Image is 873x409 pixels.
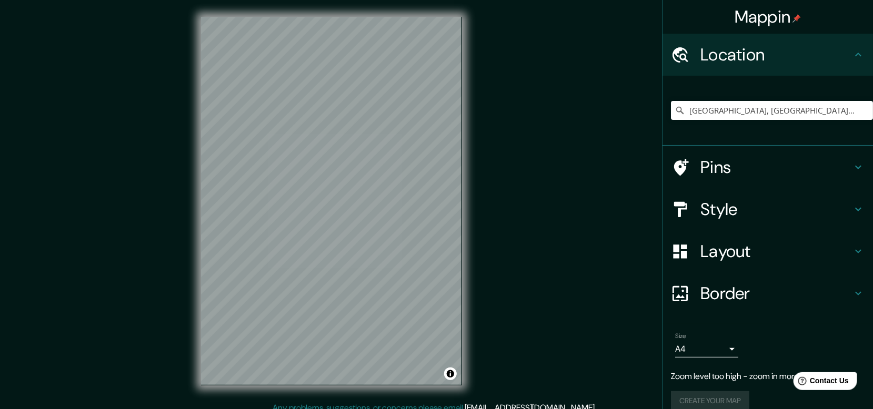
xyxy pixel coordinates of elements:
iframe: Help widget launcher [779,368,861,397]
div: A4 [675,341,738,357]
div: Style [663,188,873,230]
label: Size [675,332,686,341]
div: Border [663,272,873,314]
canvas: Map [201,17,462,385]
button: Toggle attribution [444,367,457,380]
h4: Style [700,199,852,220]
h4: Location [700,44,852,65]
div: Location [663,34,873,76]
h4: Layout [700,241,852,262]
div: Layout [663,230,873,272]
p: Zoom level too high - zoom in more [671,370,865,383]
div: Pins [663,146,873,188]
img: pin-icon.png [792,14,801,23]
input: Pick your city or area [671,101,873,120]
h4: Mappin [735,6,801,27]
h4: Pins [700,157,852,178]
h4: Border [700,283,852,304]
